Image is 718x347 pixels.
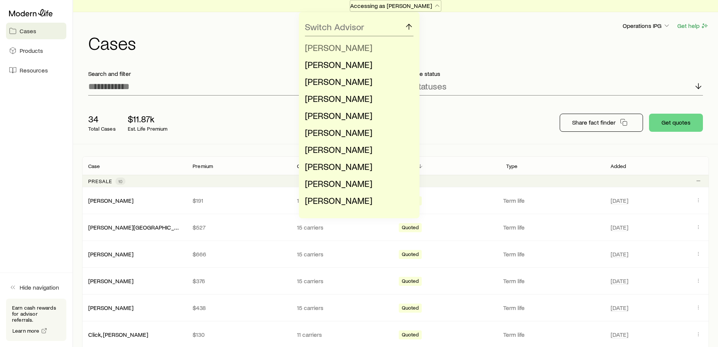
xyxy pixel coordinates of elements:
span: [DATE] [611,250,628,258]
a: [PERSON_NAME] [88,277,133,284]
span: Quoted [402,332,419,339]
span: [PERSON_NAME] [305,127,372,138]
p: 15 carriers [297,277,389,285]
p: Term life [503,277,602,285]
span: [DATE] [611,331,628,338]
li: William DeMar [305,56,409,73]
a: [PERSON_NAME] [88,250,133,258]
li: Hanna Rask [305,124,409,141]
p: 15 carriers [297,250,389,258]
span: Quoted [402,305,419,313]
div: Earn cash rewards for advisor referrals.Learn more [6,299,66,341]
span: Hide navigation [20,284,59,291]
span: Quoted [402,278,419,286]
span: [DATE] [611,304,628,312]
li: Michael Laatsch [305,90,409,107]
p: Earn cash rewards for advisor referrals. [12,305,60,323]
p: $438 [193,304,285,312]
span: [PERSON_NAME] [305,76,372,87]
p: $376 [193,277,285,285]
li: Matthew Quinn [305,107,409,124]
p: $527 [193,224,285,231]
span: [PERSON_NAME] [305,161,372,172]
a: Click, [PERSON_NAME] [88,331,148,338]
p: Term life [503,304,602,312]
p: $130 [193,331,285,338]
div: [PERSON_NAME] [88,250,133,258]
p: 15 carriers [297,224,389,231]
span: [PERSON_NAME] [305,93,372,104]
li: Aaron Brandt [305,39,409,56]
li: Andrea Schrieffer [305,141,409,158]
span: [PERSON_NAME] [305,110,372,121]
p: $666 [193,250,285,258]
span: [PERSON_NAME] [305,144,372,155]
span: [PERSON_NAME] [305,42,372,53]
span: Quoted [402,251,419,259]
li: Chris Swanson [305,158,409,175]
span: Learn more [12,328,40,333]
a: [PERSON_NAME][GEOGRAPHIC_DATA] [88,224,190,231]
li: Jodi Gibson [305,73,409,90]
span: [PERSON_NAME] [305,59,372,70]
span: Quoted [402,224,419,232]
div: [PERSON_NAME] [88,277,133,285]
p: 15 carriers [297,304,389,312]
div: [PERSON_NAME][GEOGRAPHIC_DATA] [88,224,181,231]
span: [PERSON_NAME] [305,178,372,189]
p: Term life [503,250,602,258]
span: [DATE] [611,277,628,285]
p: Accessing as [PERSON_NAME] [350,2,441,9]
p: 11 carriers [297,331,389,338]
li: Ellen Welsh [305,175,409,192]
p: Switch Advisor [305,22,364,32]
p: Term life [503,331,602,338]
div: Click, [PERSON_NAME] [88,331,148,339]
li: Jordan Wold [305,192,409,209]
button: Hide navigation [6,279,66,296]
span: [PERSON_NAME] [305,195,372,206]
a: [PERSON_NAME] [88,304,133,311]
span: [DATE] [611,224,628,231]
p: Term life [503,224,602,231]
